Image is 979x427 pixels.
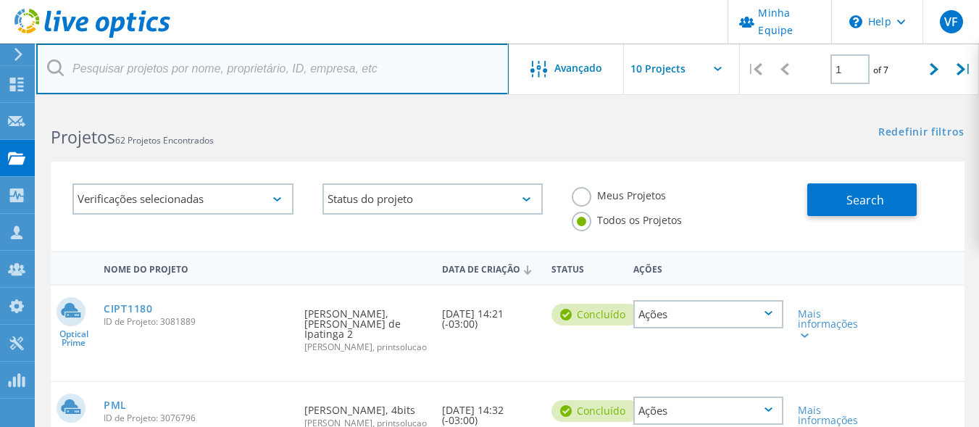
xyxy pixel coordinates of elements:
[849,15,862,28] svg: \n
[51,330,96,347] span: Optical Prime
[572,187,666,201] label: Meus Projetos
[104,414,290,423] span: ID de Projeto: 3076796
[435,286,544,344] div: [DATE] 14:21 (-03:00)
[297,286,434,366] div: [PERSON_NAME], [PERSON_NAME] de Ipatinga 2
[51,125,115,149] b: Projetos
[551,304,640,326] div: Concluído
[878,127,965,139] a: Redefinir filtros
[944,16,958,28] span: VF
[633,397,783,425] div: Ações
[435,254,544,282] div: Data de Criação
[36,43,509,94] input: Pesquisar projetos por nome, proprietário, ID, empresa, etc
[633,300,783,328] div: Ações
[544,254,626,281] div: Status
[14,30,170,41] a: Live Optics Dashboard
[96,254,297,281] div: Nome do Projeto
[551,400,640,422] div: Concluído
[873,64,888,76] span: of 7
[626,254,791,281] div: Ações
[322,183,543,215] div: Status do projeto
[554,63,602,73] span: Avançado
[949,43,979,95] div: |
[115,134,214,146] span: 62 Projetos Encontrados
[740,43,770,95] div: |
[104,318,290,326] span: ID de Projeto: 3081889
[572,212,682,225] label: Todos os Projetos
[304,343,427,352] span: [PERSON_NAME], printsolucao
[846,192,884,208] span: Search
[807,183,917,216] button: Search
[72,183,293,215] div: Verificações selecionadas
[798,309,857,339] div: Mais informações
[104,400,127,410] a: PML
[104,304,153,314] a: CIPT1180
